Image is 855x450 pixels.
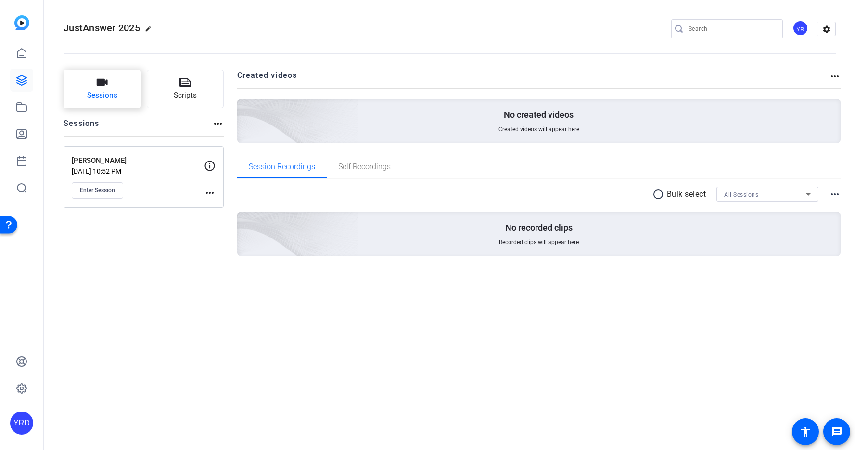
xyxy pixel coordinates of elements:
span: JustAnswer 2025 [64,22,140,34]
span: Recorded clips will appear here [499,238,579,246]
button: Scripts [147,70,224,108]
mat-icon: radio_button_unchecked [652,188,667,200]
span: Session Recordings [249,163,315,171]
button: Sessions [64,70,141,108]
h2: Sessions [64,118,100,136]
span: Enter Session [80,187,115,194]
span: Scripts [174,90,197,101]
p: Bulk select [667,188,706,200]
span: All Sessions [724,191,758,198]
div: YRD [10,412,33,435]
p: No created videos [504,109,574,121]
mat-icon: accessibility [800,426,811,437]
mat-icon: more_horiz [829,188,841,200]
img: blue-gradient.svg [14,15,29,30]
mat-icon: settings [817,22,836,37]
p: [PERSON_NAME] [72,155,204,166]
mat-icon: edit [145,25,156,37]
h2: Created videos [237,70,829,88]
p: [DATE] 10:52 PM [72,167,204,175]
span: Sessions [87,90,117,101]
mat-icon: message [831,426,842,437]
span: Created videos will appear here [498,125,579,133]
mat-icon: more_horiz [204,187,216,199]
span: Self Recordings [338,163,391,171]
mat-icon: more_horiz [829,71,841,82]
img: Creted videos background [129,3,359,212]
div: YR [792,20,808,36]
mat-icon: more_horiz [212,118,224,129]
button: Enter Session [72,182,123,199]
ngx-avatar: Your Remote Director [792,20,809,37]
img: embarkstudio-empty-session.png [129,116,359,325]
input: Search [689,23,775,35]
p: No recorded clips [505,222,573,234]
